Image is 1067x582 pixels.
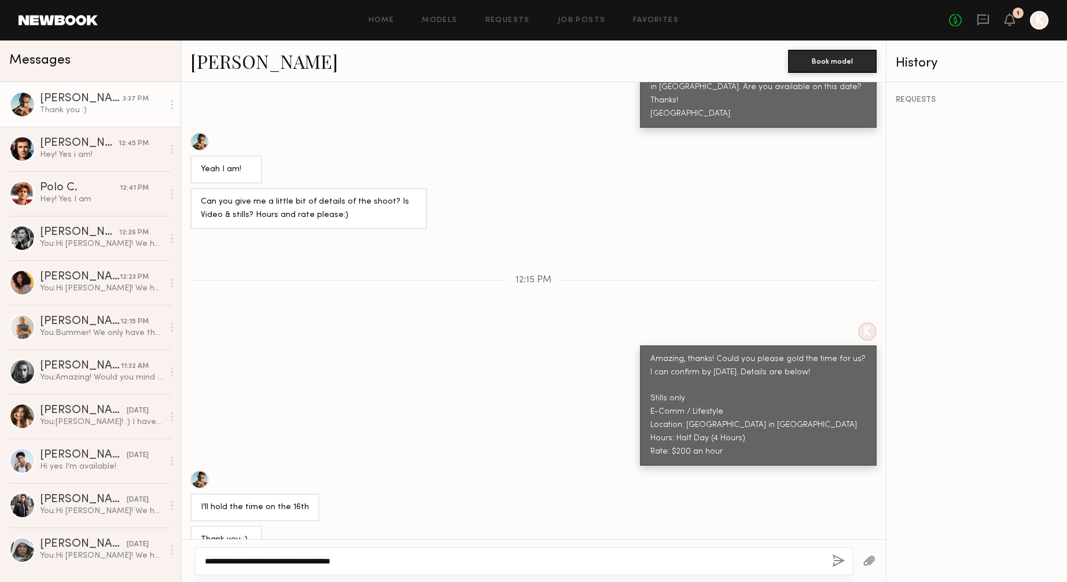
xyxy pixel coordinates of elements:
a: Models [422,17,457,24]
div: Yeah I am! [201,163,252,176]
span: 12:15 PM [516,275,551,285]
div: [PERSON_NAME] [40,450,127,461]
div: You: [PERSON_NAME]! :) I have a shoot coming up for Sportiqe with photographer [PERSON_NAME] on [... [40,417,163,428]
div: [DATE] [127,495,149,506]
div: 12:23 PM [120,272,149,283]
div: [PERSON_NAME] [40,405,127,417]
a: Home [369,17,395,24]
div: Hi yes I’m available! [40,461,163,472]
div: History [896,57,1058,70]
div: [PERSON_NAME] [40,539,127,550]
div: [DATE] [127,539,149,550]
div: [PERSON_NAME] O. [40,316,120,327]
div: 12:45 PM [119,138,149,149]
div: 11:32 AM [121,361,149,372]
a: Favorites [633,17,679,24]
div: Hey! Yes I am [40,194,163,205]
div: You: Hi [PERSON_NAME]! We have a shoot coming up for Sportiqe with photographer [PERSON_NAME] on ... [40,550,163,561]
div: Amazing, thanks! Could you please gold the time for us? I can confirm by [DATE]. Details are belo... [650,353,866,459]
div: You: Hi [PERSON_NAME]! We have a shoot coming up for Sportiqe with photographer [PERSON_NAME] on ... [40,506,163,517]
div: 3:37 PM [123,94,149,105]
div: [PERSON_NAME] [40,360,121,372]
div: 12:41 PM [120,183,149,194]
a: [PERSON_NAME] [190,49,338,73]
div: Can you give me a little bit of details of the shoot? Is Video & stills? Hours and rate please:) [201,196,417,222]
div: [DATE] [127,406,149,417]
div: Polo C. [40,182,120,194]
div: REQUESTS [896,96,1058,104]
div: You: Bummer! We only have the 16th as an option. Let me know if anything changes! [40,327,163,338]
a: Requests [485,17,530,24]
div: [PERSON_NAME] [40,227,119,238]
div: Thank you :) [40,105,163,116]
div: You: Amazing! Would you mind holding the date for us? [40,372,163,383]
div: Hi [PERSON_NAME]! We have a shoot coming up for Sportiqe with photographer [PERSON_NAME] on [DATE... [650,54,866,121]
div: Hey! Yes i am! [40,149,163,160]
button: Book model [788,50,877,73]
div: I’ll hold the time on the 16th [201,501,309,514]
div: You: Hi [PERSON_NAME]! We have a shoot coming up for Sportiqe with photographer [PERSON_NAME] on ... [40,238,163,249]
div: [PERSON_NAME] [40,271,120,283]
div: You: Hi [PERSON_NAME]! We have a shoot coming up for Sportiqe with photographer [PERSON_NAME] on ... [40,283,163,294]
a: Job Posts [558,17,606,24]
div: [PERSON_NAME] [40,93,123,105]
div: 12:26 PM [119,227,149,238]
div: [PERSON_NAME] [40,138,119,149]
div: 12:15 PM [120,316,149,327]
a: K [1030,11,1048,30]
div: [DATE] [127,450,149,461]
div: 1 [1017,10,1020,17]
div: Thank you :) [201,533,252,547]
span: Messages [9,54,71,67]
div: [PERSON_NAME] [40,494,127,506]
a: Book model [788,56,877,65]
